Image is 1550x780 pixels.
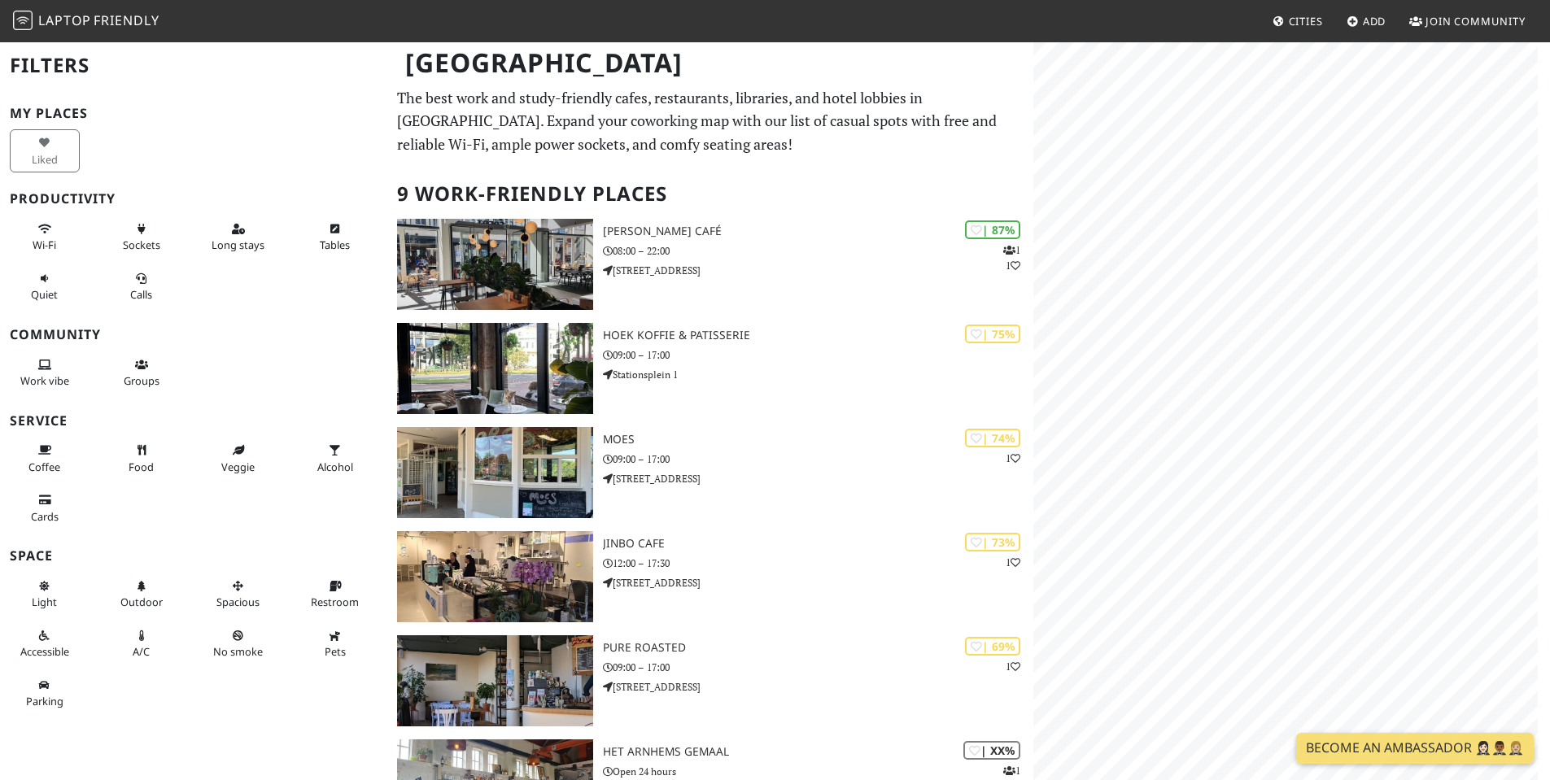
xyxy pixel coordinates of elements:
p: [STREET_ADDRESS] [603,575,1033,590]
button: Veggie [203,437,273,480]
button: Food [107,437,177,480]
button: Outdoor [107,573,177,616]
span: Credit cards [31,509,59,524]
button: Spacious [203,573,273,616]
p: 09:00 – 17:00 [603,660,1033,675]
span: Air conditioned [133,644,150,659]
img: HOEK Koffie & Patisserie [397,323,593,414]
h3: Space [10,548,378,564]
button: Light [10,573,80,616]
span: Laptop [38,11,91,29]
a: Become an Ambassador 🤵🏻‍♀️🤵🏾‍♂️🤵🏼‍♀️ [1296,733,1534,764]
p: [STREET_ADDRESS] [603,471,1033,486]
span: Accessible [20,644,69,659]
span: Group tables [124,373,159,388]
p: 1 [1006,555,1020,570]
div: | 73% [965,533,1020,551]
button: Cards [10,486,80,529]
span: Smoke free [213,644,263,659]
a: Add [1340,7,1393,36]
h3: Service [10,413,378,429]
h1: [GEOGRAPHIC_DATA] [392,41,1030,85]
img: Douwe Egberts Café [397,219,593,310]
button: Pets [300,622,370,665]
div: | XX% [963,741,1020,760]
h3: My Places [10,106,378,121]
p: [STREET_ADDRESS] [603,263,1033,278]
span: Join Community [1426,14,1526,28]
p: 08:00 – 22:00 [603,243,1033,259]
h3: Productivity [10,191,378,207]
span: Quiet [31,287,58,302]
h3: [PERSON_NAME] Café [603,224,1033,238]
a: Pure Roasted | 69% 1 Pure Roasted 09:00 – 17:00 [STREET_ADDRESS] [387,635,1033,726]
button: Restroom [300,573,370,616]
img: Pure Roasted [397,635,593,726]
span: Spacious [216,595,260,609]
h2: 9 Work-Friendly Places [397,169,1024,219]
a: Jinbo Cafe | 73% 1 Jinbo Cafe 12:00 – 17:30 [STREET_ADDRESS] [387,531,1033,622]
span: People working [20,373,69,388]
p: 09:00 – 17:00 [603,451,1033,467]
p: 09:00 – 17:00 [603,347,1033,363]
button: Parking [10,672,80,715]
img: LaptopFriendly [13,11,33,30]
button: No smoke [203,622,273,665]
span: Coffee [28,460,60,474]
span: Cities [1289,14,1323,28]
p: 1 [1006,659,1020,674]
h2: Filters [10,41,378,90]
button: Alcohol [300,437,370,480]
p: 1 [1006,451,1020,466]
button: Accessible [10,622,80,665]
a: Join Community [1403,7,1532,36]
p: [STREET_ADDRESS] [603,679,1033,695]
span: Veggie [221,460,255,474]
p: Open 24 hours [603,764,1033,779]
button: Calls [107,265,177,308]
a: Moes | 74% 1 Moes 09:00 – 17:00 [STREET_ADDRESS] [387,427,1033,518]
span: Outdoor area [120,595,163,609]
p: 1 1 [1003,242,1020,273]
p: 1 [1003,763,1020,778]
button: Work vibe [10,351,80,394]
button: Quiet [10,265,80,308]
span: Natural light [32,595,57,609]
span: Friendly [94,11,159,29]
div: | 75% [965,325,1020,343]
p: Stationsplein 1 [603,367,1033,382]
span: Restroom [311,595,359,609]
span: Add [1363,14,1386,28]
h3: Het Arnhems Gemaal [603,745,1033,759]
div: | 87% [965,220,1020,239]
a: HOEK Koffie & Patisserie | 75% HOEK Koffie & Patisserie 09:00 – 17:00 Stationsplein 1 [387,323,1033,414]
p: The best work and study-friendly cafes, restaurants, libraries, and hotel lobbies in [GEOGRAPHIC_... [397,86,1024,156]
img: Moes [397,427,593,518]
span: Stable Wi-Fi [33,237,56,252]
a: LaptopFriendly LaptopFriendly [13,7,159,36]
a: Douwe Egberts Café | 87% 11 [PERSON_NAME] Café 08:00 – 22:00 [STREET_ADDRESS] [387,219,1033,310]
span: Work-friendly tables [320,237,350,252]
span: Video/audio calls [130,287,152,302]
h3: Community [10,327,378,342]
span: Parking [26,694,63,708]
img: Jinbo Cafe [397,531,593,622]
button: Long stays [203,216,273,259]
h3: Moes [603,433,1033,447]
p: 12:00 – 17:30 [603,556,1033,571]
span: Alcohol [317,460,353,474]
button: Groups [107,351,177,394]
div: | 69% [965,637,1020,656]
button: Sockets [107,216,177,259]
span: Power sockets [123,237,160,252]
a: Cities [1266,7,1330,36]
button: A/C [107,622,177,665]
h3: HOEK Koffie & Patisserie [603,329,1033,342]
button: Coffee [10,437,80,480]
h3: Jinbo Cafe [603,537,1033,551]
button: Tables [300,216,370,259]
span: Food [129,460,154,474]
h3: Pure Roasted [603,641,1033,655]
div: | 74% [965,429,1020,447]
span: Long stays [212,237,264,252]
